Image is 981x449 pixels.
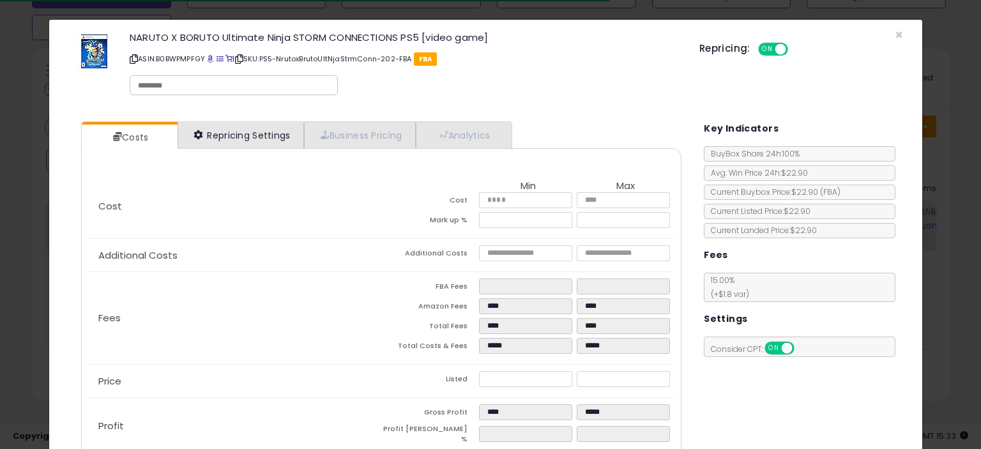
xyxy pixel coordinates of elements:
th: Max [577,181,674,192]
td: Listed [381,371,479,391]
p: Fees [88,313,381,323]
a: Your listing only [225,54,232,64]
h5: Settings [704,311,747,327]
td: Gross Profit [381,404,479,424]
p: Cost [88,201,381,211]
span: ( FBA ) [820,186,840,197]
h5: Key Indicators [704,121,779,137]
td: Additional Costs [381,245,479,265]
span: Consider CPT: [704,344,811,354]
th: Min [479,181,577,192]
td: Amazon Fees [381,298,479,318]
a: Costs [82,125,176,150]
a: Repricing Settings [178,122,304,148]
a: BuyBox page [207,54,214,64]
span: × [895,26,903,44]
h5: Repricing: [699,43,750,54]
a: Business Pricing [304,122,416,148]
p: Profit [88,421,381,431]
h3: NARUTO X BORUTO Ultimate Ninja STORM CONNECTIONS PS5 [video game] [130,33,680,42]
span: 15.00 % [704,275,749,300]
td: Cost [381,192,479,212]
img: 51RxfxbBa7L._SL60_.jpg [78,33,111,71]
p: Price [88,376,381,386]
span: OFF [793,343,813,354]
span: OFF [786,44,806,55]
td: Mark up % [381,212,479,232]
span: ON [759,44,775,55]
p: Additional Costs [88,250,381,261]
td: Total Fees [381,318,479,338]
span: Avg. Win Price 24h: $22.90 [704,167,808,178]
span: Current Landed Price: $22.90 [704,225,817,236]
span: ON [766,343,782,354]
td: FBA Fees [381,278,479,298]
span: $22.90 [791,186,840,197]
span: Current Buybox Price: [704,186,840,197]
td: Total Costs & Fees [381,338,479,358]
h5: Fees [704,247,728,263]
a: Analytics [416,122,510,148]
span: BuyBox Share 24h: 100% [704,148,800,159]
p: ASIN: B0BWPMPFGY | SKU: PS5-NrutoxBrutoUltNjaStrmConn-202-FBA [130,49,680,69]
td: Profit [PERSON_NAME] % [381,424,479,448]
span: FBA [414,52,437,66]
span: Current Listed Price: $22.90 [704,206,810,217]
a: All offer listings [217,54,224,64]
span: (+$1.8 var) [704,289,749,300]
